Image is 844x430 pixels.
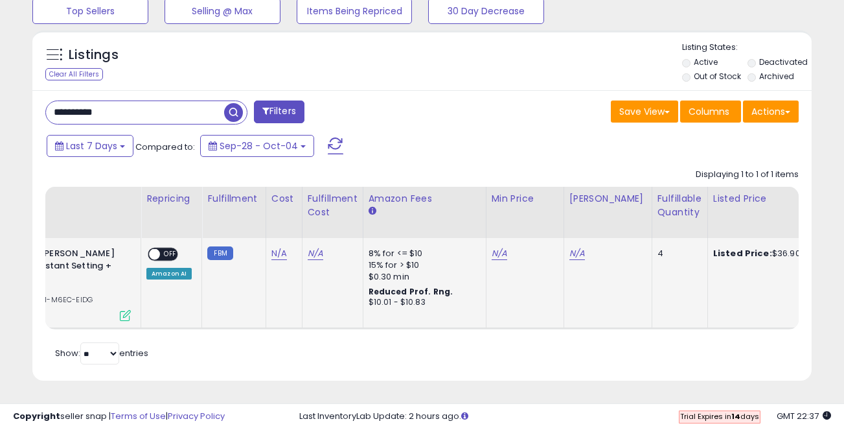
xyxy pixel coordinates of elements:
div: Fulfillment Cost [308,192,358,219]
label: Out of Stock [694,71,741,82]
div: seller snap | | [13,411,225,423]
label: Archived [759,71,794,82]
div: 4 [657,248,698,259]
div: Repricing [146,192,196,206]
strong: Copyright [13,410,60,422]
button: Save View [611,101,678,123]
b: Listed Price: [713,247,772,259]
span: Show: entries [55,347,148,359]
div: $0.30 min [369,271,476,283]
a: Privacy Policy [168,410,225,422]
label: Active [694,56,718,67]
button: Sep-28 - Oct-04 [200,135,314,157]
div: Amazon AI [146,268,192,280]
button: Filters [254,101,304,123]
button: Columns [680,101,741,123]
p: Listing States: [682,42,812,54]
div: Amazon Fees [369,192,481,206]
div: Min Price [492,192,558,206]
small: Amazon Fees. [369,206,376,217]
a: N/A [492,247,507,260]
h5: Listings [69,46,119,64]
span: Last 7 Days [66,139,117,152]
a: N/A [569,247,585,260]
div: Displaying 1 to 1 of 1 items [696,169,799,181]
button: Actions [743,101,799,123]
div: Clear All Filters [45,68,103,80]
small: FBM [207,246,233,260]
a: Terms of Use [111,410,166,422]
span: | SKU: Z1-M6EC-EIDG [12,294,93,305]
div: 8% for <= $10 [369,248,476,259]
div: 15% for > $10 [369,259,476,271]
div: Cost [271,192,297,206]
span: Columns [689,105,729,118]
span: 2025-10-12 22:37 GMT [777,410,831,422]
a: N/A [308,247,323,260]
div: [PERSON_NAME] [569,192,646,206]
span: OFF [160,249,181,260]
div: Fulfillment [207,192,260,206]
span: Trial Expires in days [680,411,759,422]
div: $36.90 [713,248,821,259]
b: 14 [731,411,740,422]
button: Last 7 Days [47,135,133,157]
span: Compared to: [135,141,195,153]
div: Last InventoryLab Update: 2 hours ago. [299,411,831,423]
a: N/A [271,247,287,260]
span: Sep-28 - Oct-04 [220,139,298,152]
div: $10.01 - $10.83 [369,297,476,308]
label: Deactivated [759,56,808,67]
b: Reduced Prof. Rng. [369,286,453,297]
div: Listed Price [713,192,825,206]
div: Fulfillable Quantity [657,192,702,219]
